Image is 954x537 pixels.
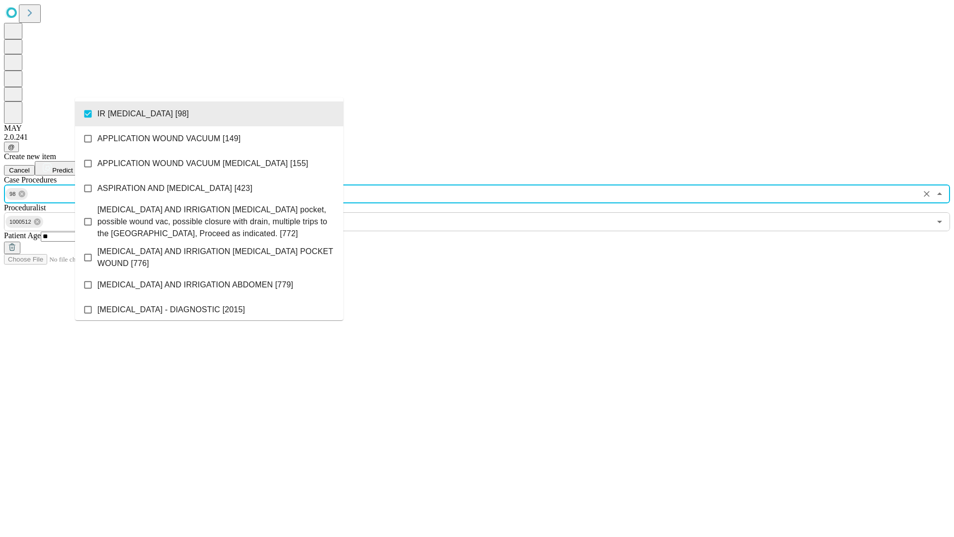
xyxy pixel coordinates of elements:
[97,182,252,194] span: ASPIRATION AND [MEDICAL_DATA] [423]
[920,187,934,201] button: Clear
[5,216,35,228] span: 1000512
[4,142,19,152] button: @
[5,188,20,200] span: 98
[933,187,947,201] button: Close
[35,161,80,176] button: Predict
[4,152,56,161] span: Create new item
[4,124,950,133] div: MAY
[5,216,43,228] div: 1000512
[97,304,245,316] span: [MEDICAL_DATA] - DIAGNOSTIC [2015]
[5,188,28,200] div: 98
[4,176,57,184] span: Scheduled Procedure
[97,133,240,145] span: APPLICATION WOUND VACUUM [149]
[9,167,30,174] span: Cancel
[97,204,335,240] span: [MEDICAL_DATA] AND IRRIGATION [MEDICAL_DATA] pocket, possible wound vac, possible closure with dr...
[97,158,308,170] span: APPLICATION WOUND VACUUM [MEDICAL_DATA] [155]
[97,279,293,291] span: [MEDICAL_DATA] AND IRRIGATION ABDOMEN [779]
[4,165,35,176] button: Cancel
[52,167,73,174] span: Predict
[8,143,15,151] span: @
[4,133,950,142] div: 2.0.241
[4,231,41,240] span: Patient Age
[97,246,335,269] span: [MEDICAL_DATA] AND IRRIGATION [MEDICAL_DATA] POCKET WOUND [776]
[97,108,189,120] span: IR [MEDICAL_DATA] [98]
[4,203,46,212] span: Proceduralist
[933,215,947,229] button: Open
